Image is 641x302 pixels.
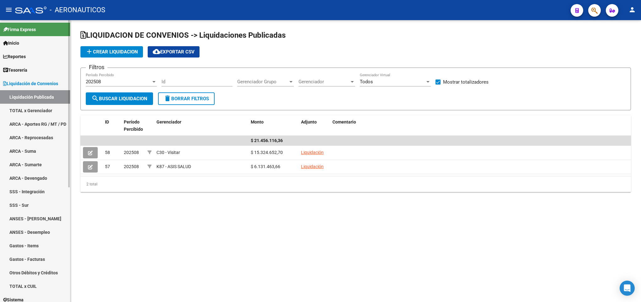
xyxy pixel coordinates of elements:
div: $ 15.324.652,70 [251,149,296,156]
span: Firma Express [3,26,36,33]
mat-icon: add [85,48,93,55]
div: $ 6.131.463,66 [251,163,296,170]
a: Liquidación [301,164,324,169]
mat-icon: search [91,95,99,102]
datatable-header-cell: Monto [248,115,299,143]
span: K87 - ASIS SALUD [156,164,191,169]
span: Gerenciador Grupo [237,79,288,85]
span: Exportar CSV [153,49,194,55]
span: Borrar Filtros [164,96,209,102]
span: Monto [251,119,264,124]
span: Tesorería [3,67,27,74]
mat-icon: menu [5,6,13,14]
span: Buscar Liquidacion [91,96,147,102]
span: $ 21.456.116,36 [251,138,283,143]
div: Open Intercom Messenger [620,281,635,296]
span: C30 - Visitar [156,150,180,155]
h3: Filtros [86,63,107,72]
span: Liquidación de Convenios [3,80,58,87]
span: Gerenciador [156,119,181,124]
span: Mostrar totalizadores [443,78,489,86]
span: Todos [360,79,373,85]
span: 58 [105,150,110,155]
button: Exportar CSV [148,46,200,58]
span: - AERONAUTICOS [50,3,105,17]
span: Crear Liquidacion [85,49,138,55]
span: Inicio [3,40,19,47]
span: Gerenciador [299,79,349,85]
button: Buscar Liquidacion [86,92,153,105]
span: Adjunto [301,119,317,124]
mat-icon: cloud_download [153,48,160,55]
mat-icon: delete [164,95,171,102]
datatable-header-cell: Período Percibido [121,115,145,143]
button: Borrar Filtros [158,92,215,105]
a: Liquidación [301,150,324,155]
span: LIQUIDACION DE CONVENIOS -> Liquidaciones Publicadas [80,31,286,40]
mat-icon: person [628,6,636,14]
span: Período Percibido [124,119,143,132]
datatable-header-cell: Adjunto [299,115,330,143]
span: ID [105,119,109,124]
datatable-header-cell: Gerenciador [154,115,248,143]
datatable-header-cell: Comentario [330,115,631,143]
span: Comentario [332,119,356,124]
span: 202508 [86,79,101,85]
button: Crear Liquidacion [80,46,143,58]
div: 2 total [80,176,631,192]
datatable-header-cell: ID [102,115,121,143]
span: 202508 [124,150,139,155]
span: 202508 [124,164,139,169]
span: Reportes [3,53,26,60]
span: 57 [105,164,110,169]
